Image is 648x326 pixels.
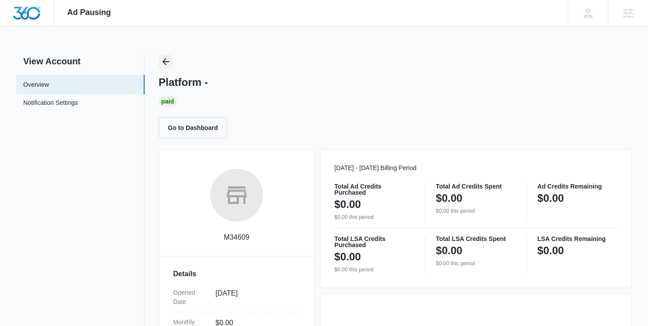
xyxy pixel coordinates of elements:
[173,283,300,312] div: Opened Date[DATE]
[173,288,209,307] dt: Opened Date
[335,236,414,248] p: Total LSA Credits Purchased
[436,236,516,242] p: Total LSA Credits Spent
[537,183,617,189] p: Ad Credits Remaining
[335,197,361,211] p: $0.00
[23,80,49,89] a: Overview
[436,207,516,215] p: $0.00 this period
[16,55,145,68] h2: View Account
[23,98,78,110] a: Notification Settings
[173,269,300,279] h3: Details
[537,236,617,242] p: LSA Credits Remaining
[335,183,414,196] p: Total Ad Credits Purchased
[436,244,462,258] p: $0.00
[335,266,414,274] p: $0.00 this period
[159,55,173,69] button: Back
[224,232,250,243] p: M34609
[216,288,293,307] dd: [DATE]
[159,76,208,89] h1: Platform -
[436,259,516,267] p: $0.00 this period
[159,117,227,138] button: Go to Dashboard
[159,124,233,131] a: Go to Dashboard
[436,183,516,189] p: Total Ad Credits Spent
[67,8,111,17] span: Ad Pausing
[537,244,564,258] p: $0.00
[159,96,177,107] div: Paid
[335,213,414,221] p: $0.00 this period
[537,191,564,205] p: $0.00
[335,250,361,264] p: $0.00
[436,191,462,205] p: $0.00
[335,163,618,173] p: [DATE] - [DATE] Billing Period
